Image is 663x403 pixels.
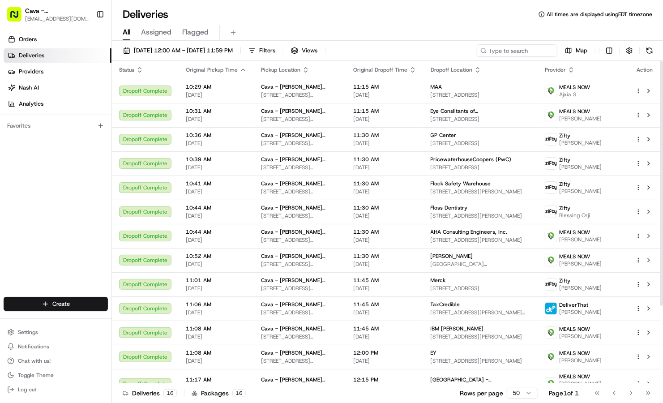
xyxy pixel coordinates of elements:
span: Cava - [PERSON_NAME][GEOGRAPHIC_DATA] [261,156,339,163]
span: Cava - [PERSON_NAME][GEOGRAPHIC_DATA] [261,301,339,308]
span: [STREET_ADDRESS] [431,116,531,123]
span: [STREET_ADDRESS] [431,91,531,99]
span: Zifty [559,156,570,163]
div: Deliveries [123,389,177,398]
span: [STREET_ADDRESS][PERSON_NAME] [261,236,339,244]
span: [DATE] [186,236,247,244]
span: [PERSON_NAME] [559,139,602,146]
span: Analytics [19,100,43,108]
button: [DATE] 12:00 AM - [DATE] 11:59 PM [119,44,237,57]
span: [DATE] [353,116,416,123]
span: [STREET_ADDRESS][PERSON_NAME] [261,91,339,99]
img: 1736555255976-a54dd68f-1ca7-489b-9aae-adbdc363a1c4 [18,163,25,170]
span: 12:15 PM [102,138,127,146]
span: [DATE] 12:00 AM - [DATE] 11:59 PM [134,47,233,55]
span: [STREET_ADDRESS][PERSON_NAME] [261,261,339,268]
span: 11:45 AM [353,277,416,284]
span: IBM [PERSON_NAME] [431,325,484,332]
p: Welcome 👋 [9,35,163,50]
span: 11:45 AM [353,301,416,308]
span: Deliveries [19,51,44,60]
button: Refresh [643,44,656,57]
span: Wisdom [PERSON_NAME] [28,138,95,146]
span: 11:30 AM [353,132,416,139]
span: [STREET_ADDRESS][PERSON_NAME] [261,212,339,219]
span: 11:30 AM [353,156,416,163]
span: API Documentation [85,200,144,209]
img: 1736555255976-a54dd68f-1ca7-489b-9aae-adbdc363a1c4 [9,85,25,101]
span: Settings [18,329,38,336]
span: MEALS NOW [559,326,590,333]
span: Provider [545,66,566,73]
span: [PERSON_NAME] [559,357,602,364]
span: [DATE] [353,309,416,316]
span: Cava - [PERSON_NAME][GEOGRAPHIC_DATA] [261,349,339,356]
span: 11:30 AM [353,253,416,260]
span: 11:01 AM [186,277,247,284]
span: Cava - [PERSON_NAME][GEOGRAPHIC_DATA] [261,253,339,260]
p: Rows per page [460,389,503,398]
span: [PERSON_NAME] [PERSON_NAME] [28,163,119,170]
span: MEALS NOW [559,229,590,236]
button: Filters [244,44,279,57]
span: [STREET_ADDRESS][PERSON_NAME] [261,116,339,123]
button: Settings [4,326,108,339]
span: [DATE] [186,164,247,171]
a: 💻API Documentation [72,196,147,212]
span: [STREET_ADDRESS][PERSON_NAME] [431,188,531,195]
span: [GEOGRAPHIC_DATA][STREET_ADDRESS][GEOGRAPHIC_DATA] [431,261,531,268]
img: zifty-logo-trans-sq.png [545,206,557,218]
img: melas_now_logo.png [545,85,557,97]
span: 10:29 AM [186,83,247,90]
span: Notifications [18,343,49,350]
span: [PERSON_NAME] - [PERSON_NAME] [559,380,621,394]
span: Ajaia S [559,91,590,98]
img: Wisdom Oko [9,130,23,147]
div: Page 1 of 1 [549,389,579,398]
span: Create [52,300,70,308]
button: Start new chat [152,88,163,99]
span: GP Center [431,132,457,139]
span: Pickup Location [261,66,300,73]
img: 8571987876998_91fb9ceb93ad5c398215_72.jpg [19,85,35,101]
span: [DATE] [353,164,416,171]
span: [DATE] [353,285,416,292]
span: [STREET_ADDRESS][PERSON_NAME] [261,285,339,292]
span: All times are displayed using EDT timezone [547,11,652,18]
span: Zifty [559,277,570,284]
span: [PERSON_NAME] [431,253,473,260]
img: Joana Marie Avellanoza [9,154,23,168]
img: melas_now_logo.png [545,254,557,266]
span: Cava - [PERSON_NAME][GEOGRAPHIC_DATA] [261,325,339,332]
span: Zifty [559,180,570,188]
span: • [97,138,100,146]
span: 11:30 AM [353,180,416,187]
span: [DATE] [186,116,247,123]
span: PricewaterhouseCoopers (PwC) [431,156,512,163]
span: 10:31 AM [186,107,247,115]
span: 10:41 AM [186,180,247,187]
span: Merck [431,277,446,284]
a: Analytics [4,97,111,111]
span: Eye Consiltants of [GEOGRAPHIC_DATA] [431,107,531,115]
span: Floss Dentistry [431,204,468,211]
span: [STREET_ADDRESS][PERSON_NAME] [431,357,531,364]
span: Dropoff Location [431,66,472,73]
span: [DATE] [186,188,247,195]
span: [DATE] [186,140,247,147]
div: 💻 [76,201,83,208]
img: profile_deliverthat_partner.png [545,303,557,314]
span: [PERSON_NAME] [559,236,602,243]
span: Filters [259,47,275,55]
span: [PERSON_NAME] [559,115,602,122]
span: 11:08 AM [186,325,247,332]
span: 12:00 PM [353,349,416,356]
span: [PERSON_NAME] [559,309,602,316]
span: 10:52 AM [186,253,247,260]
span: Pylon [89,222,108,228]
span: MEALS NOW [559,350,590,357]
span: [STREET_ADDRESS][PERSON_NAME] [261,333,339,340]
span: [STREET_ADDRESS][PERSON_NAME] [261,188,339,195]
img: 1736555255976-a54dd68f-1ca7-489b-9aae-adbdc363a1c4 [18,139,25,146]
span: [STREET_ADDRESS][PERSON_NAME] [431,236,531,244]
